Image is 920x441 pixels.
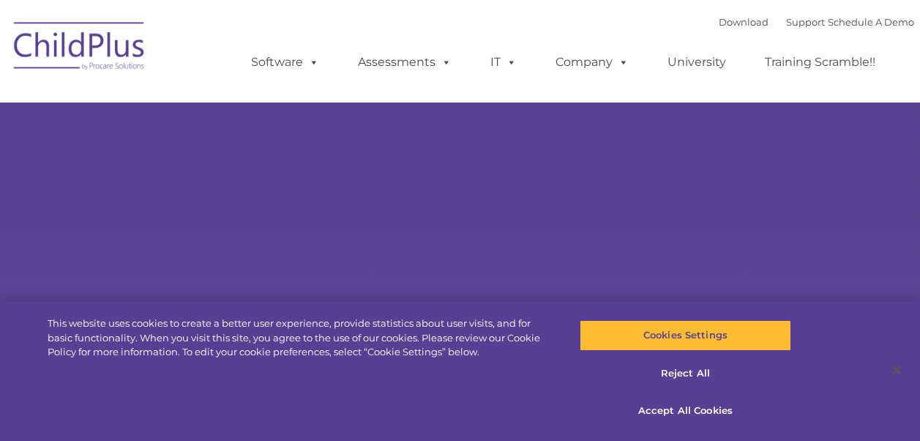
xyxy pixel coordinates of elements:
[541,48,643,77] a: Company
[880,354,913,386] button: Close
[476,48,531,77] a: IT
[48,316,552,360] div: This website uses cookies to create a better user experience, provide statistics about user visit...
[343,48,466,77] a: Assessments
[236,48,334,77] a: Software
[750,48,890,77] a: Training Scramble!!
[580,320,791,351] button: Cookies Settings
[786,16,825,28] a: Support
[653,48,741,77] a: University
[828,16,914,28] a: Schedule A Demo
[719,16,768,28] a: Download
[580,396,791,426] button: Accept All Cookies
[580,358,791,389] button: Reject All
[719,16,914,28] font: |
[7,12,153,85] img: ChildPlus by Procare Solutions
